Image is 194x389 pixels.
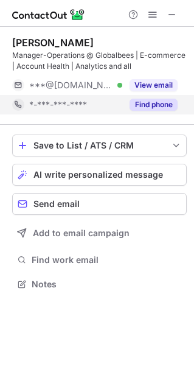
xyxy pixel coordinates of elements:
div: Save to List / ATS / CRM [33,141,165,150]
button: Add to email campaign [12,222,187,244]
button: Send email [12,193,187,215]
button: Reveal Button [130,79,178,91]
span: Send email [33,199,80,209]
button: Reveal Button [130,99,178,111]
span: Notes [32,279,182,290]
span: ***@[DOMAIN_NAME] [29,80,113,91]
div: Manager-Operations @ Globalbees | E-commerce | Account Health | Analytics and all [12,50,187,72]
button: save-profile-one-click [12,135,187,156]
button: Notes [12,276,187,293]
span: Find work email [32,254,182,265]
span: AI write personalized message [33,170,163,180]
img: ContactOut v5.3.10 [12,7,85,22]
div: [PERSON_NAME] [12,37,94,49]
span: Add to email campaign [33,228,130,238]
button: Find work email [12,251,187,268]
button: AI write personalized message [12,164,187,186]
